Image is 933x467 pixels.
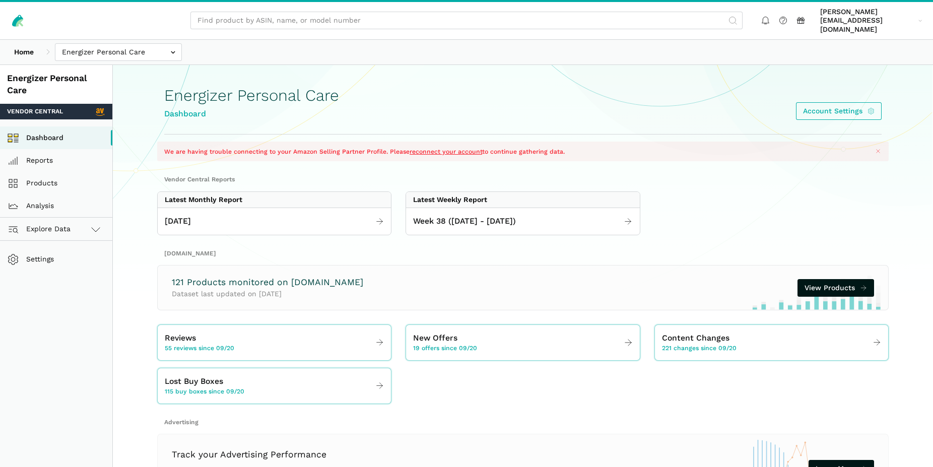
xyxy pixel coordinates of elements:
h1: Energizer Personal Care [164,87,339,104]
span: Lost Buy Boxes [165,375,223,388]
span: Content Changes [662,332,729,345]
a: View Products [797,279,875,297]
span: Reviews [165,332,196,345]
h2: Vendor Central Reports [164,175,882,184]
div: Latest Monthly Report [165,195,242,205]
a: [DATE] [158,212,391,231]
h3: Track your Advertising Performance [172,448,466,461]
span: [DATE] [165,215,191,228]
a: Reviews 55 reviews since 09/20 [158,328,391,357]
a: Lost Buy Boxes 115 buy boxes since 09/20 [158,372,391,400]
a: Content Changes 221 changes since 09/20 [655,328,888,357]
input: Energizer Personal Care [55,43,182,61]
a: Account Settings [796,102,882,120]
span: 55 reviews since 09/20 [165,344,234,353]
span: View Products [805,283,855,293]
a: New Offers 19 offers since 09/20 [406,328,639,357]
div: Latest Weekly Report [413,195,487,205]
span: 19 offers since 09/20 [413,344,477,353]
a: Week 38 ([DATE] - [DATE]) [406,212,639,231]
span: Vendor Central [7,107,63,116]
h2: Advertising [164,418,882,427]
p: We are having trouble connecting to your Amazon Selling Partner Profile. Please to continue gathe... [164,147,865,156]
span: 221 changes since 09/20 [662,344,737,353]
button: Close [872,145,885,158]
span: 115 buy boxes since 09/20 [165,387,244,396]
a: [PERSON_NAME][EMAIL_ADDRESS][DOMAIN_NAME] [817,6,926,36]
div: Energizer Personal Care [7,72,105,97]
span: Explore Data [11,223,71,235]
input: Find product by ASIN, name, or model number [190,12,743,29]
span: New Offers [413,332,457,345]
span: Week 38 ([DATE] - [DATE]) [413,215,516,228]
p: Dataset last updated on [DATE] [172,289,363,299]
h3: 121 Products monitored on [DOMAIN_NAME] [172,276,363,289]
div: Dashboard [164,108,339,120]
a: Home [7,43,41,61]
h2: [DOMAIN_NAME] [164,249,882,258]
span: [PERSON_NAME][EMAIL_ADDRESS][DOMAIN_NAME] [820,8,915,34]
a: reconnect your account [410,148,482,155]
